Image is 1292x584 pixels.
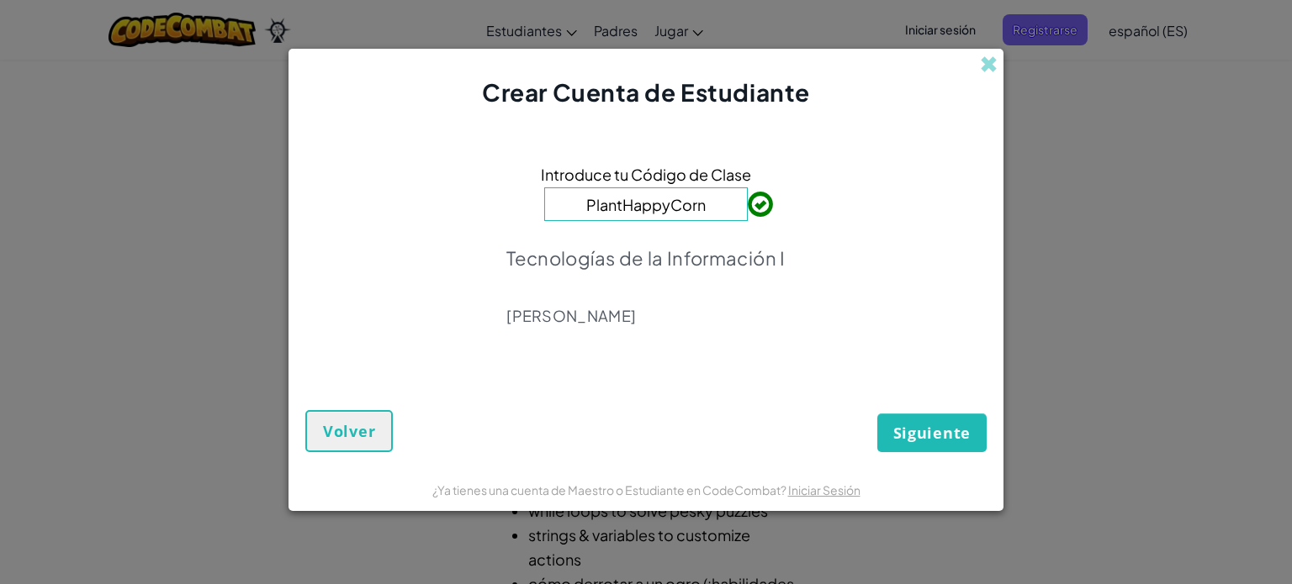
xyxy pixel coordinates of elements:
[541,162,751,187] span: Introduce tu Código de Clase
[482,77,810,107] span: Crear Cuenta de Estudiante
[893,423,971,443] span: Siguiente
[877,413,987,452] button: Siguiente
[432,482,788,497] span: ¿Ya tienes una cuenta de Maestro o Estudiante en CodeCombat?
[788,482,860,497] a: Iniciar Sesión
[305,410,393,452] button: Volver
[506,306,785,326] p: [PERSON_NAME]
[506,246,785,270] p: Tecnologías de la Información I
[323,421,375,441] span: Volver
